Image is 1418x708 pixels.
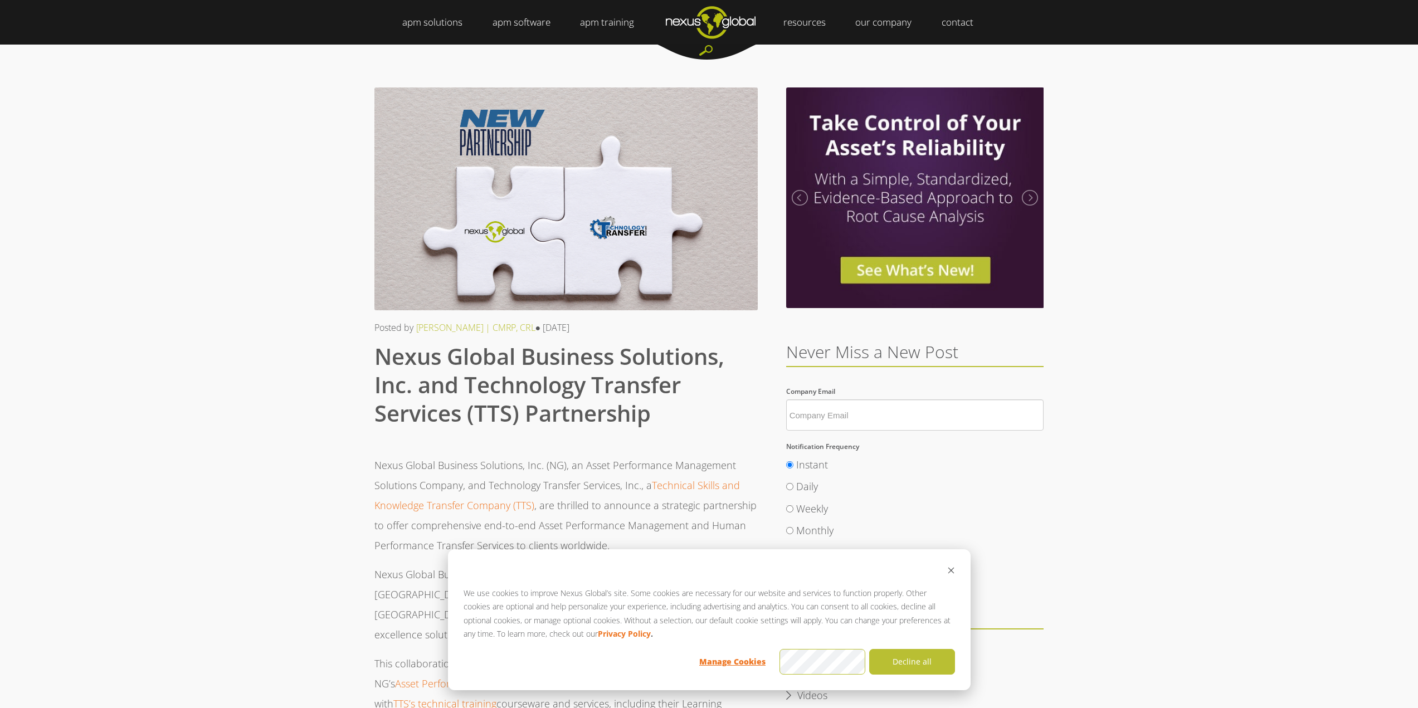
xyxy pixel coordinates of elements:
span: Notification Frequency [786,442,859,451]
span: Nexus Global Business Solutions, Inc. and Technology Transfer Services (TTS) Partnership [374,341,724,428]
p: Nexus Global Business Solutions, Inc., based in [GEOGRAPHIC_DATA], [GEOGRAPHIC_DATA], and Technol... [374,564,761,644]
input: Instant [786,461,793,468]
span: Daily [796,480,818,493]
span: ● [DATE] [535,321,570,334]
span: Never Miss a New Post [786,340,958,363]
span: Weekly [796,502,828,515]
div: Cookie banner [448,549,971,690]
input: Weekly [786,505,793,512]
button: Dismiss cookie banner [947,565,955,579]
p: We use cookies to improve Nexus Global’s site. Some cookies are necessary for our website and ser... [464,587,955,641]
button: Manage Cookies [690,649,776,675]
a: [PERSON_NAME] | CMRP, CRL [416,321,535,334]
img: Investigation Optimzier [786,87,1044,308]
span: Company Email [786,387,835,396]
span: Instant [796,458,828,471]
a: Asset Performance Management software suite [395,677,611,690]
p: Nexus Global Business Solutions, Inc. (NG), an Asset Performance Management Solutions Company, an... [374,455,761,555]
input: Daily [786,483,793,490]
span: Posted by [374,321,413,334]
span: Monthly [796,524,834,537]
button: Accept all [779,649,865,675]
a: Privacy Policy [598,627,651,641]
input: Company Email [786,399,1044,431]
input: Monthly [786,527,793,534]
a: Videos [786,687,839,704]
button: Decline all [869,649,955,675]
strong: . [651,627,653,641]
